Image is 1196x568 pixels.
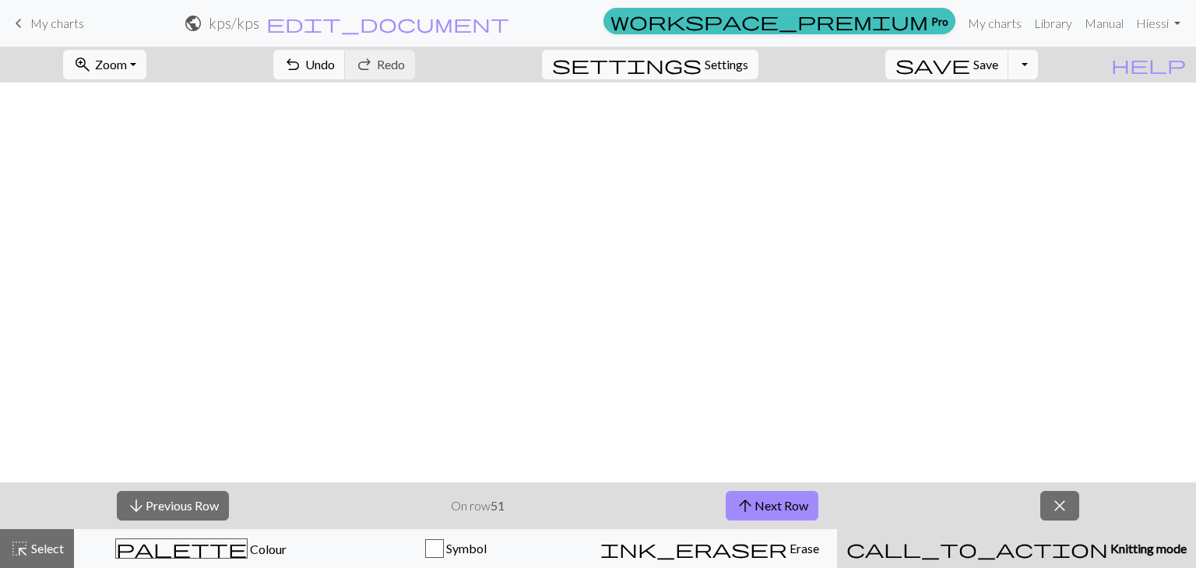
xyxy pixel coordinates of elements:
strong: 51 [491,498,505,513]
span: Symbol [444,541,487,556]
a: My charts [9,10,84,37]
span: help [1111,54,1186,75]
span: save [895,54,970,75]
span: Save [973,57,998,72]
a: My charts [962,8,1028,39]
span: keyboard_arrow_left [9,12,28,34]
button: Save [885,50,1009,79]
span: arrow_downward [127,495,146,517]
button: Symbol [329,529,583,568]
a: Library [1028,8,1078,39]
button: Zoom [63,50,146,79]
a: Pro [603,8,955,34]
a: Hiessi [1130,8,1187,39]
button: Next Row [726,491,818,521]
span: ink_eraser [600,538,787,559]
span: zoom_in [73,54,92,75]
button: Colour [74,529,329,568]
span: call_to_action [846,538,1108,559]
i: Settings [552,55,702,74]
span: highlight_alt [10,538,29,559]
button: Erase [582,529,837,568]
span: workspace_premium [610,10,928,32]
span: undo [283,54,302,75]
span: Erase [787,541,819,556]
button: Undo [273,50,346,79]
span: Colour [248,542,287,556]
p: On row [451,496,505,515]
button: SettingsSettings [542,50,758,79]
span: Knitting mode [1108,541,1187,556]
button: Previous Row [117,491,229,521]
span: arrow_upward [736,495,755,517]
span: edit_document [266,12,509,34]
span: settings [552,54,702,75]
a: Manual [1078,8,1130,39]
span: Select [29,541,64,556]
button: Knitting mode [837,529,1196,568]
span: Zoom [95,57,127,72]
span: palette [116,538,247,559]
span: My charts [30,16,84,30]
span: public [184,12,202,34]
span: Undo [305,57,335,72]
span: Settings [705,55,748,74]
span: close [1050,495,1069,517]
h2: kps / kps [209,14,259,32]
